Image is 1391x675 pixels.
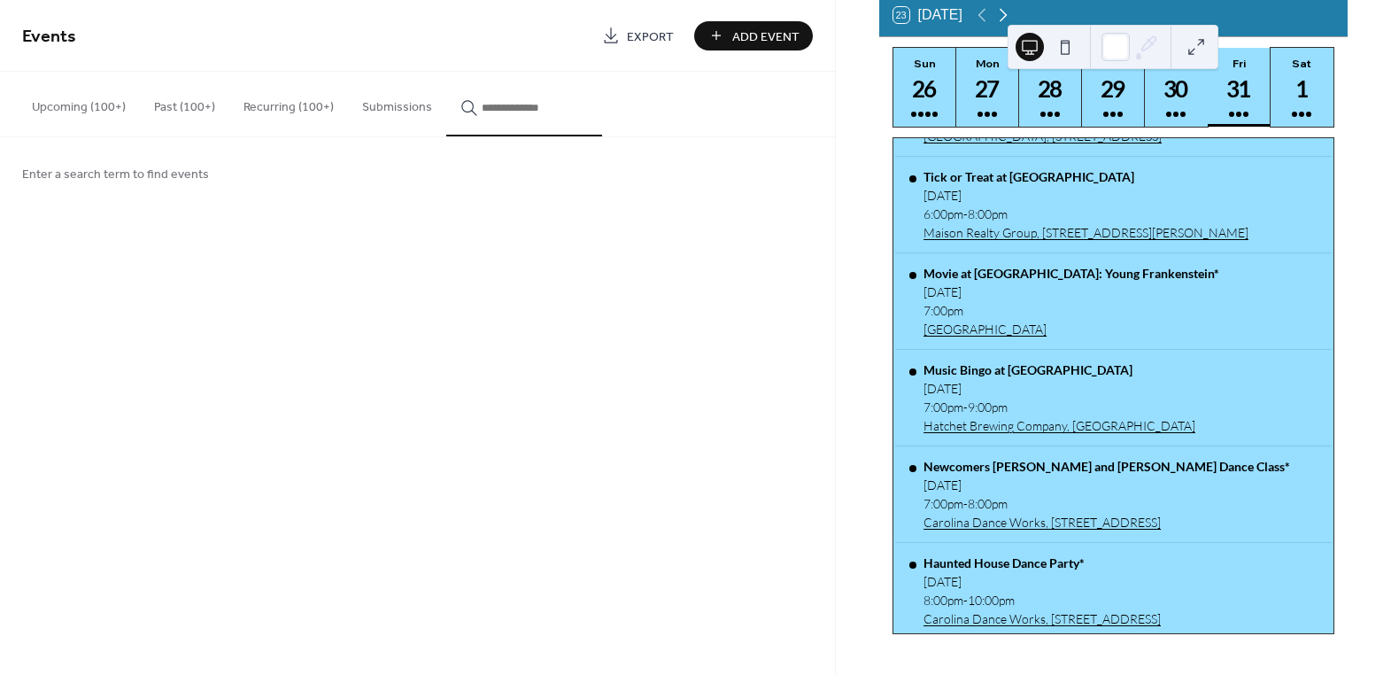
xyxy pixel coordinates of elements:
div: Movie at [GEOGRAPHIC_DATA]: Young Frankenstein* [923,266,1219,281]
div: 26 [910,74,939,104]
button: Fri31 [1208,48,1271,127]
div: 28 [1036,74,1065,104]
button: Submissions [348,72,446,135]
div: Haunted House Dance Party* [923,555,1161,570]
button: Sat1 [1271,48,1333,127]
span: 8:00pm [968,206,1008,221]
span: 7:00pm [923,496,963,511]
span: - [963,496,968,511]
span: 9:00pm [968,400,1008,415]
a: Carolina Dance Works, [STREET_ADDRESS] [923,515,1290,530]
button: Past (100+) [140,72,229,135]
div: [DATE] [923,284,1219,299]
a: Export [589,21,687,50]
span: Add Event [732,27,800,46]
span: - [963,206,968,221]
button: Wed29 [1082,48,1145,127]
a: Maison Realty Group, [STREET_ADDRESS][PERSON_NAME] [923,225,1248,240]
span: 10:00pm [968,593,1015,608]
div: Mon [962,57,1014,70]
div: Sun [899,57,951,70]
a: [GEOGRAPHIC_DATA] [923,322,1219,337]
button: Add Event [694,21,813,50]
a: Hatchet Brewing Company, [GEOGRAPHIC_DATA] [923,418,1195,433]
span: Events [22,19,76,54]
div: Fri [1213,57,1265,70]
span: 8:00pm [968,496,1008,511]
span: 6:00pm [923,206,963,221]
button: Recurring (100+) [229,72,348,135]
div: Tick or Treat at [GEOGRAPHIC_DATA] [923,169,1248,184]
div: Newcomers [PERSON_NAME] and [PERSON_NAME] Dance Class* [923,459,1290,474]
button: Sun26 [893,48,956,127]
div: [DATE] [923,574,1161,589]
div: [DATE] [923,381,1195,396]
span: Enter a search term to find events [22,166,209,184]
button: Thu30 [1145,48,1208,127]
div: 29 [1099,74,1128,104]
button: Upcoming (100+) [18,72,140,135]
span: - [963,593,968,608]
div: [DATE] [923,477,1290,493]
span: Export [627,27,674,46]
span: 8:00pm [923,593,963,608]
div: 27 [973,74,1002,104]
a: Carolina Dance Works, [STREET_ADDRESS] [923,611,1161,626]
div: 7:00pm [923,303,1219,318]
div: 30 [1162,74,1191,104]
div: Music Bingo at [GEOGRAPHIC_DATA] [923,362,1195,377]
span: 7:00pm [923,400,963,415]
button: Tue28 [1019,48,1082,127]
div: [DATE] [923,188,1248,203]
div: 31 [1225,74,1254,104]
div: Sat [1276,57,1328,70]
span: - [963,400,968,415]
button: 23[DATE] [887,3,969,27]
button: Mon27 [956,48,1019,127]
div: 1 [1287,74,1317,104]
